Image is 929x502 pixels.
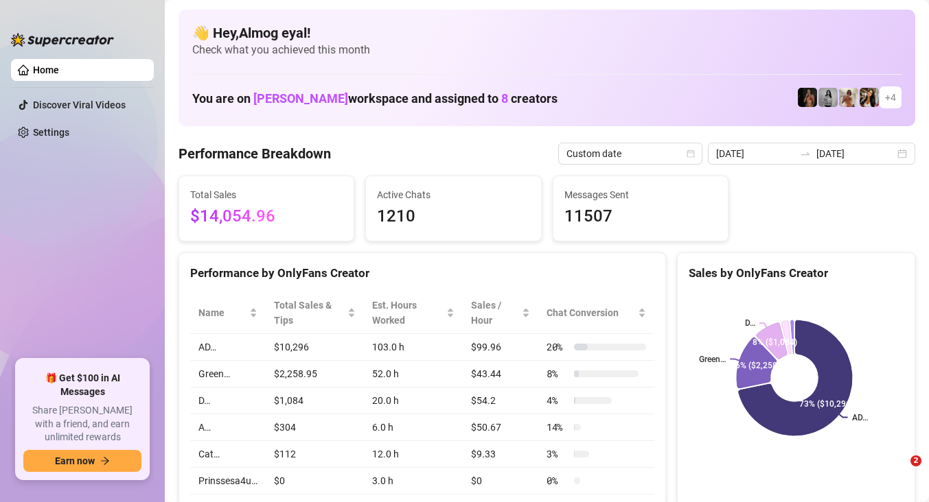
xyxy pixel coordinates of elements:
[463,387,538,414] td: $54.2
[547,420,569,435] span: 14 %
[11,33,114,47] img: logo-BBDzfeDw.svg
[100,456,110,466] span: arrow-right
[33,99,126,110] a: Discover Viral Videos
[364,468,463,494] td: 3.0 h
[547,366,569,381] span: 8 %
[377,204,529,230] span: 1210
[55,455,95,466] span: Earn now
[23,450,141,472] button: Earn nowarrow-right
[885,90,896,105] span: + 4
[839,88,858,107] img: Green
[816,146,895,161] input: End date
[882,455,915,488] iframe: Intercom live chat
[564,204,717,230] span: 11507
[800,148,811,159] span: to
[463,441,538,468] td: $9.33
[33,64,59,75] a: Home
[190,264,654,283] div: Performance by OnlyFans Creator
[364,334,463,361] td: 103.0 h
[266,292,364,334] th: Total Sales & Tips
[198,305,246,320] span: Name
[689,264,904,283] div: Sales by OnlyFans Creator
[501,91,508,106] span: 8
[274,298,345,328] span: Total Sales & Tips
[33,127,69,138] a: Settings
[852,413,868,422] text: AD…
[190,468,266,494] td: Prinssesa4u…
[745,319,755,328] text: D…
[190,334,266,361] td: AD…
[471,298,519,328] span: Sales / Hour
[192,43,902,58] span: Check what you achieved this month
[190,414,266,441] td: A…
[23,372,141,398] span: 🎁 Get $100 in AI Messages
[860,88,879,107] img: AD
[364,441,463,468] td: 12.0 h
[800,148,811,159] span: swap-right
[463,468,538,494] td: $0
[364,361,463,387] td: 52.0 h
[266,468,364,494] td: $0
[192,23,902,43] h4: 👋 Hey, Almog eyal !
[547,446,569,462] span: 3 %
[190,361,266,387] td: Green…
[547,473,569,488] span: 0 %
[266,414,364,441] td: $304
[190,187,343,202] span: Total Sales
[377,187,529,202] span: Active Chats
[463,334,538,361] td: $99.96
[253,91,348,106] span: [PERSON_NAME]
[192,91,558,106] h1: You are on workspace and assigned to creators
[566,143,694,164] span: Custom date
[463,414,538,441] td: $50.67
[687,150,695,158] span: calendar
[190,441,266,468] td: Cat…
[190,387,266,414] td: D…
[818,88,838,107] img: A
[564,187,717,202] span: Messages Sent
[266,361,364,387] td: $2,258.95
[547,339,569,355] span: 20 %
[463,292,538,334] th: Sales / Hour
[190,204,343,230] span: $14,054.96
[699,355,726,364] text: Green…
[547,393,569,408] span: 4 %
[266,334,364,361] td: $10,296
[266,441,364,468] td: $112
[547,305,635,320] span: Chat Conversion
[364,414,463,441] td: 6.0 h
[23,404,141,444] span: Share [PERSON_NAME] with a friend, and earn unlimited rewards
[179,144,331,163] h4: Performance Breakdown
[266,387,364,414] td: $1,084
[798,88,817,107] img: D
[716,146,794,161] input: Start date
[372,298,444,328] div: Est. Hours Worked
[538,292,654,334] th: Chat Conversion
[463,361,538,387] td: $43.44
[364,387,463,414] td: 20.0 h
[910,455,921,466] span: 2
[190,292,266,334] th: Name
